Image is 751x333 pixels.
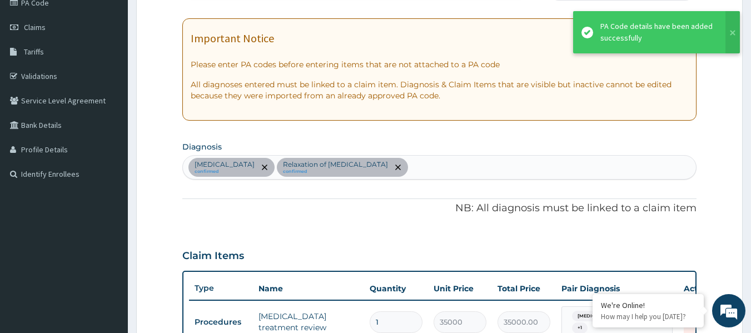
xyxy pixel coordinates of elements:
small: confirmed [195,169,255,175]
div: Chat with us now [58,62,187,77]
th: Actions [678,277,734,300]
span: Claims [24,22,46,32]
img: d_794563401_company_1708531726252_794563401 [21,56,45,83]
th: Quantity [364,277,428,300]
th: Total Price [492,277,556,300]
span: Tariffs [24,47,44,57]
div: Minimize live chat window [182,6,209,32]
p: [MEDICAL_DATA] [195,160,255,169]
th: Pair Diagnosis [556,277,678,300]
textarea: Type your message and hit 'Enter' [6,218,212,257]
span: remove selection option [260,162,270,172]
span: [MEDICAL_DATA] [572,311,624,322]
small: confirmed [283,169,388,175]
p: NB: All diagnosis must be linked to a claim item [182,201,697,216]
span: remove selection option [393,162,403,172]
div: PA Code details have been added successfully [600,21,715,44]
th: Name [253,277,364,300]
span: We're online! [64,97,153,210]
p: All diagnoses entered must be linked to a claim item. Diagnosis & Claim Items that are visible bu... [191,79,689,101]
h1: Important Notice [191,32,274,44]
label: Diagnosis [182,141,222,152]
p: Relaxation of [MEDICAL_DATA] [283,160,388,169]
td: Procedures [189,312,253,332]
p: How may I help you today? [601,312,695,321]
p: Please enter PA codes before entering items that are not attached to a PA code [191,59,689,70]
div: We're Online! [601,300,695,310]
h3: Claim Items [182,250,244,262]
th: Type [189,278,253,299]
th: Unit Price [428,277,492,300]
